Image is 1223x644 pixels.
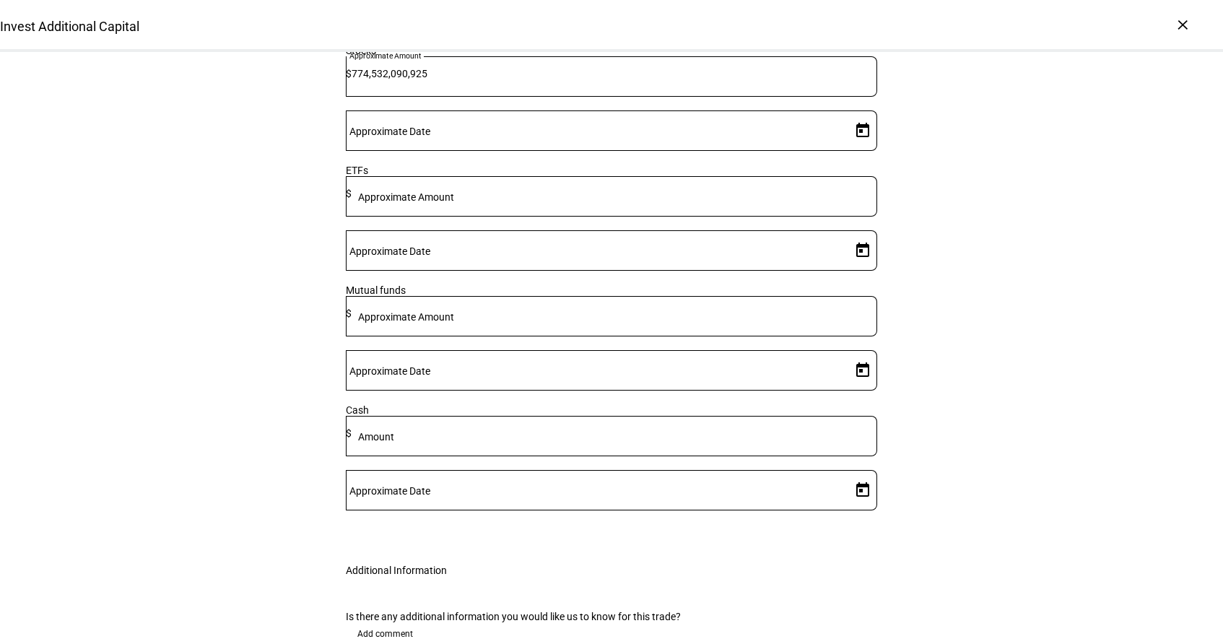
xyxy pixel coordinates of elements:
[349,365,430,377] mat-label: Approximate Date
[349,485,430,497] mat-label: Approximate Date
[848,476,877,505] button: Open calendar
[346,308,352,319] span: $
[358,431,394,443] mat-label: Amount
[346,565,447,576] div: Additional Information
[346,284,877,296] div: Mutual funds
[346,165,877,176] div: ETFs
[346,611,877,622] div: Is there any additional information you would like us to know for this trade?
[346,404,877,416] div: Cash
[1171,13,1194,36] div: ×
[349,245,430,257] mat-label: Approximate Date
[358,191,454,203] mat-label: Approximate Amount
[349,51,422,60] mat-label: Approximate Amount
[346,188,352,199] span: $
[848,116,877,145] button: Open calendar
[349,126,430,137] mat-label: Approximate Date
[346,68,352,79] span: $
[848,236,877,265] button: Open calendar
[358,311,454,323] mat-label: Approximate Amount
[848,356,877,385] button: Open calendar
[346,427,352,439] span: $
